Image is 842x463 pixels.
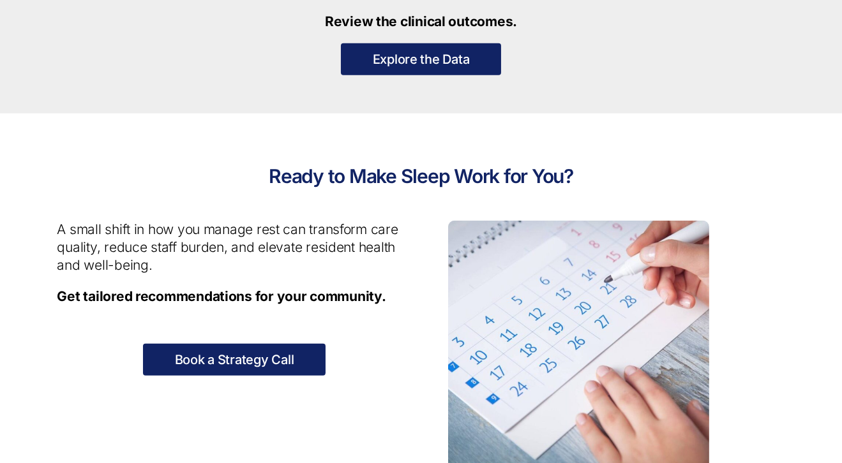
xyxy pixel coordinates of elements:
[364,106,467,115] span: How did you hear about us?
[341,43,502,75] a: Explore the Data
[143,344,326,376] a: Book a Strategy Call
[57,152,785,202] h2: Ready to Make Sleep Work for You?
[325,13,517,29] strong: Review the clinical outcomes.
[57,221,412,274] p: A small shift in how you manage rest can transform care quality, reduce staff burden, and elevate...
[57,288,386,304] strong: Get tailored recommendations for your community.
[364,54,393,63] span: Job title
[364,1,403,11] span: Last name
